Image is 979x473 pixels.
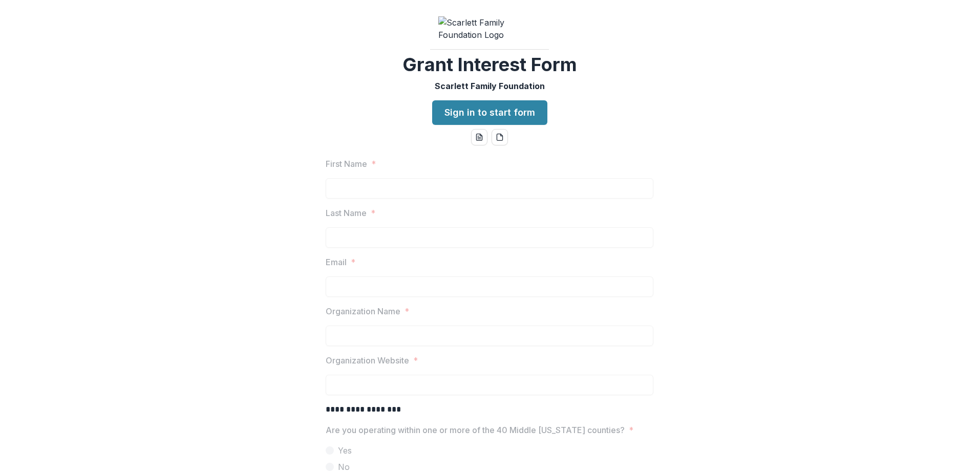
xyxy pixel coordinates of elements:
[326,256,347,268] p: Email
[402,54,577,76] h2: Grant Interest Form
[326,424,625,436] p: Are you operating within one or more of the 40 Middle [US_STATE] counties?
[432,100,547,125] a: Sign in to start form
[338,444,352,457] span: Yes
[438,16,541,41] img: Scarlett Family Foundation Logo
[326,207,367,219] p: Last Name
[435,80,545,92] p: Scarlett Family Foundation
[338,461,350,473] span: No
[326,305,400,317] p: Organization Name
[492,129,508,145] button: pdf-download
[471,129,487,145] button: word-download
[326,158,367,170] p: First Name
[326,354,409,367] p: Organization Website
